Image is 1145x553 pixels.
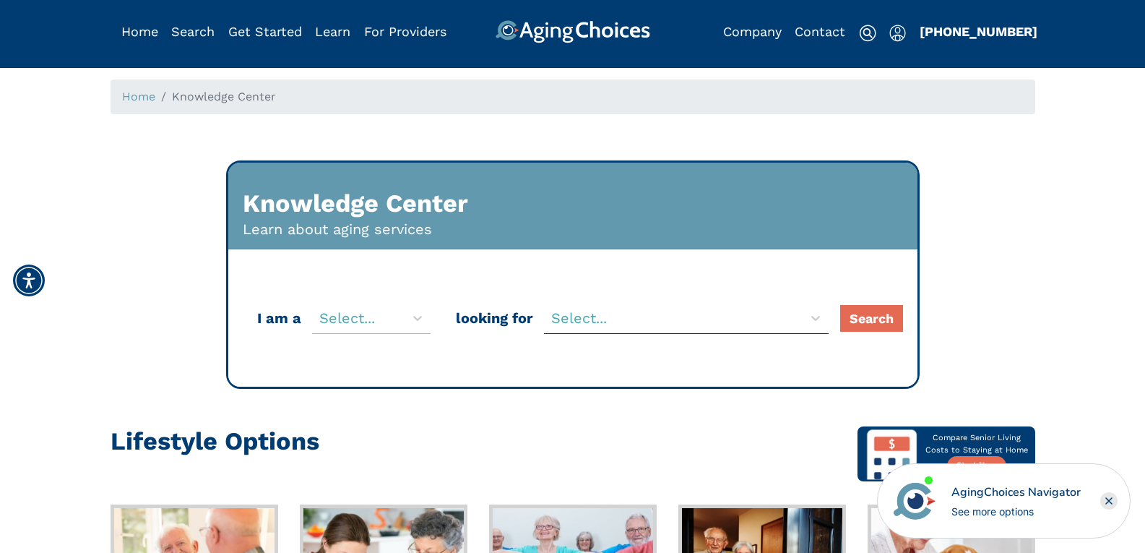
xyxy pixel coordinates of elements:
[795,24,845,39] a: Contact
[228,24,302,39] a: Get Started
[13,265,45,296] div: Accessibility Menu
[172,90,276,103] span: Knowledge Center
[111,426,319,455] h1: Lifestyle Options
[111,80,1035,114] nav: breadcrumb
[121,24,158,39] a: Home
[111,439,319,453] a: Lifestyle Options
[890,476,939,526] img: avatar
[918,432,1034,456] p: Compare Senior Living Costs to Staying at Home
[951,484,1081,501] div: AgingChoices Navigator
[951,504,1081,519] div: See more options
[254,307,312,329] p: I am a
[857,426,1035,481] a: Compare Senior Living Costs to Staying at HomeStart Now
[171,20,215,43] div: Popover trigger
[920,24,1037,39] a: [PHONE_NUMBER]
[452,307,544,329] p: looking for
[840,305,903,332] button: Search
[723,24,782,39] a: Company
[364,24,446,39] a: For Providers
[315,24,350,39] a: Learn
[243,218,432,240] p: Learn about aging services
[889,20,906,43] div: Popover trigger
[889,25,906,42] img: user-icon.svg
[865,426,918,480] img: What Does Assisted Living Cost?
[1100,492,1118,510] div: Close
[495,20,649,43] img: AgingChoices
[947,456,1006,476] button: Start Now
[859,25,876,42] img: search-icon.svg
[243,189,468,218] h1: Knowledge Center
[122,90,155,103] a: Home
[171,24,215,39] a: Search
